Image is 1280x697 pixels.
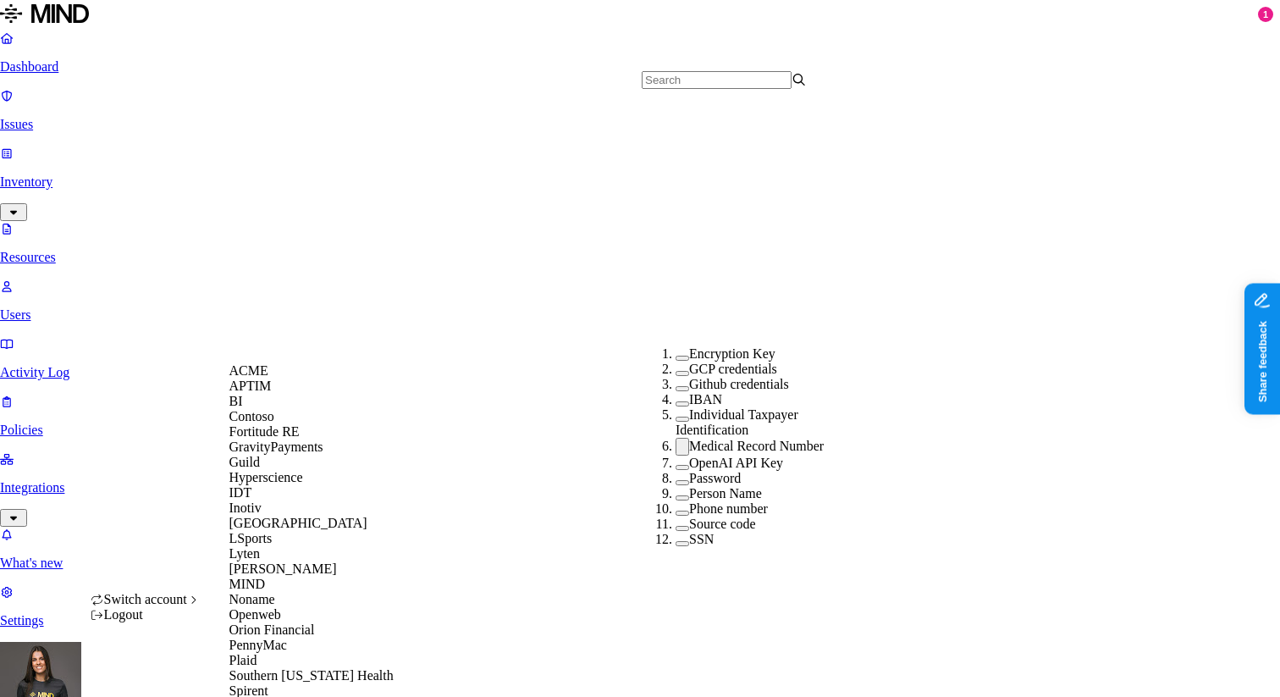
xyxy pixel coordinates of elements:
[229,546,260,561] span: Lyten
[229,577,266,591] span: MIND
[104,592,187,606] span: Switch account
[229,394,243,408] span: BI
[229,424,300,439] span: Fortitude RE
[229,622,315,637] span: Orion Financial
[229,409,274,423] span: Contoso
[229,668,394,683] span: Southern [US_STATE] Health
[229,561,337,576] span: [PERSON_NAME]
[229,592,275,606] span: Noname
[229,638,287,652] span: PennyMac
[229,379,272,393] span: APTIM
[229,531,273,545] span: LSports
[91,607,201,622] div: Logout
[229,455,260,469] span: Guild
[229,501,262,515] span: Inotiv
[229,607,281,622] span: Openweb
[229,440,323,454] span: GravityPayments
[229,653,257,667] span: Plaid
[229,516,367,530] span: [GEOGRAPHIC_DATA]
[229,363,268,378] span: ACME
[1244,283,1280,414] iframe: Marker.io feedback button
[229,485,252,500] span: IDT
[229,470,303,484] span: Hyperscience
